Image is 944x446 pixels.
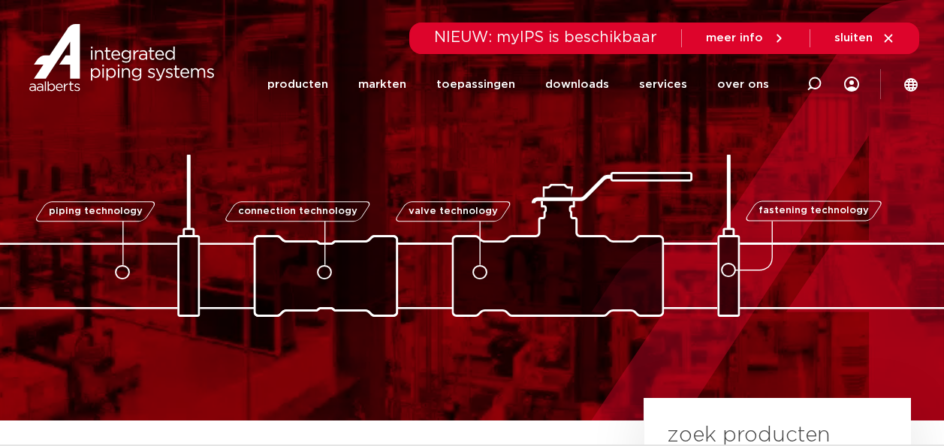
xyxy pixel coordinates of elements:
a: sluiten [834,32,895,45]
a: downloads [545,54,609,115]
a: markten [358,54,406,115]
div: my IPS [844,54,859,115]
span: valve technology [409,206,498,216]
a: services [639,54,687,115]
span: sluiten [834,32,873,44]
span: NIEUW: myIPS is beschikbaar [434,30,657,45]
a: toepassingen [436,54,515,115]
span: fastening technology [759,206,869,216]
nav: Menu [267,54,769,115]
a: meer info [706,32,786,45]
span: connection technology [237,206,357,216]
span: piping technology [49,206,143,216]
span: meer info [706,32,763,44]
a: producten [267,54,328,115]
a: over ons [717,54,769,115]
